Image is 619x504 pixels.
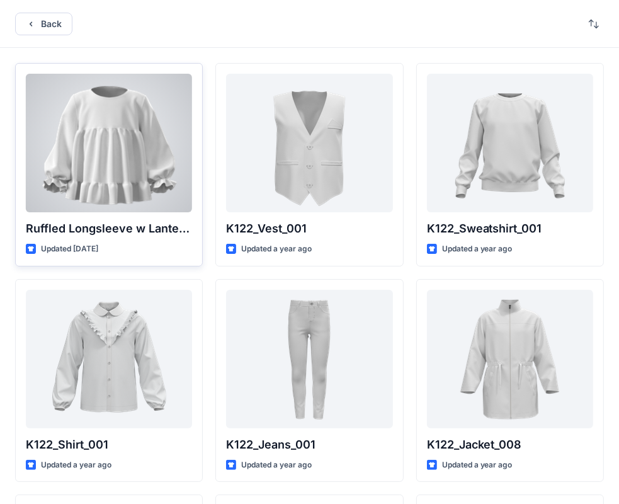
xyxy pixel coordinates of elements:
[427,290,593,428] a: K122_Jacket_008
[226,220,392,238] p: K122_Vest_001
[241,243,312,256] p: Updated a year ago
[15,13,72,35] button: Back
[241,459,312,472] p: Updated a year ago
[226,436,392,454] p: K122_Jeans_001
[41,459,111,472] p: Updated a year ago
[26,436,192,454] p: K122_Shirt_001
[442,459,513,472] p: Updated a year ago
[442,243,513,256] p: Updated a year ago
[427,74,593,212] a: K122_Sweatshirt_001
[26,220,192,238] p: Ruffled Longsleeve w Lantern Sleeve
[226,290,392,428] a: K122_Jeans_001
[427,220,593,238] p: K122_Sweatshirt_001
[26,74,192,212] a: Ruffled Longsleeve w Lantern Sleeve
[41,243,98,256] p: Updated [DATE]
[26,290,192,428] a: K122_Shirt_001
[427,436,593,454] p: K122_Jacket_008
[226,74,392,212] a: K122_Vest_001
